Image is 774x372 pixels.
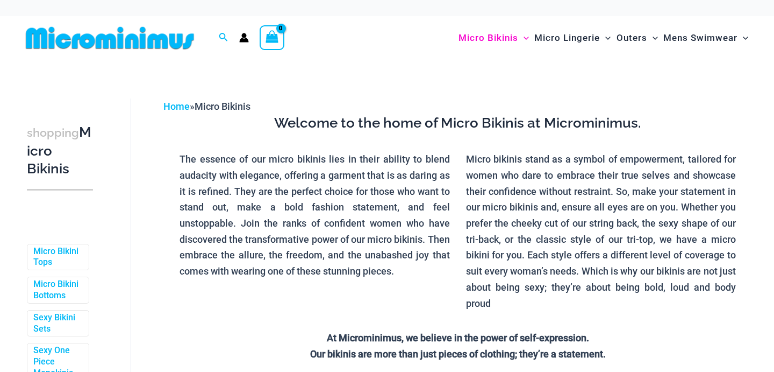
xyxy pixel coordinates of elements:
span: Menu Toggle [600,24,611,52]
a: Micro LingerieMenu ToggleMenu Toggle [532,22,613,54]
h3: Welcome to the home of Micro Bikinis at Microminimus. [171,114,744,132]
span: » [163,101,250,112]
a: Micro Bikini Bottoms [33,279,81,301]
a: OutersMenu ToggleMenu Toggle [614,22,661,54]
a: Search icon link [219,31,228,45]
a: Sexy Bikini Sets [33,312,81,335]
span: Outers [617,24,647,52]
p: Micro bikinis stand as a symbol of empowerment, tailored for women who dare to embrace their true... [466,151,736,311]
a: Account icon link [239,33,249,43]
p: The essence of our micro bikinis lies in their ability to blend audacity with elegance, offering ... [180,151,450,279]
a: Home [163,101,190,112]
strong: At Microminimus, we believe in the power of self-expression. [327,332,589,343]
a: Micro BikinisMenu ToggleMenu Toggle [456,22,532,54]
a: View Shopping Cart, empty [260,25,284,50]
a: Mens SwimwearMenu ToggleMenu Toggle [661,22,751,54]
a: Micro Bikini Tops [33,246,81,269]
span: Micro Lingerie [534,24,600,52]
span: Micro Bikinis [458,24,518,52]
h3: Micro Bikinis [27,123,93,178]
nav: Site Navigation [454,20,752,56]
img: MM SHOP LOGO FLAT [21,26,198,50]
span: Mens Swimwear [663,24,737,52]
span: Menu Toggle [647,24,658,52]
strong: Our bikinis are more than just pieces of clothing; they’re a statement. [310,348,606,360]
span: Micro Bikinis [195,101,250,112]
span: Menu Toggle [737,24,748,52]
span: Menu Toggle [518,24,529,52]
span: shopping [27,126,79,139]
